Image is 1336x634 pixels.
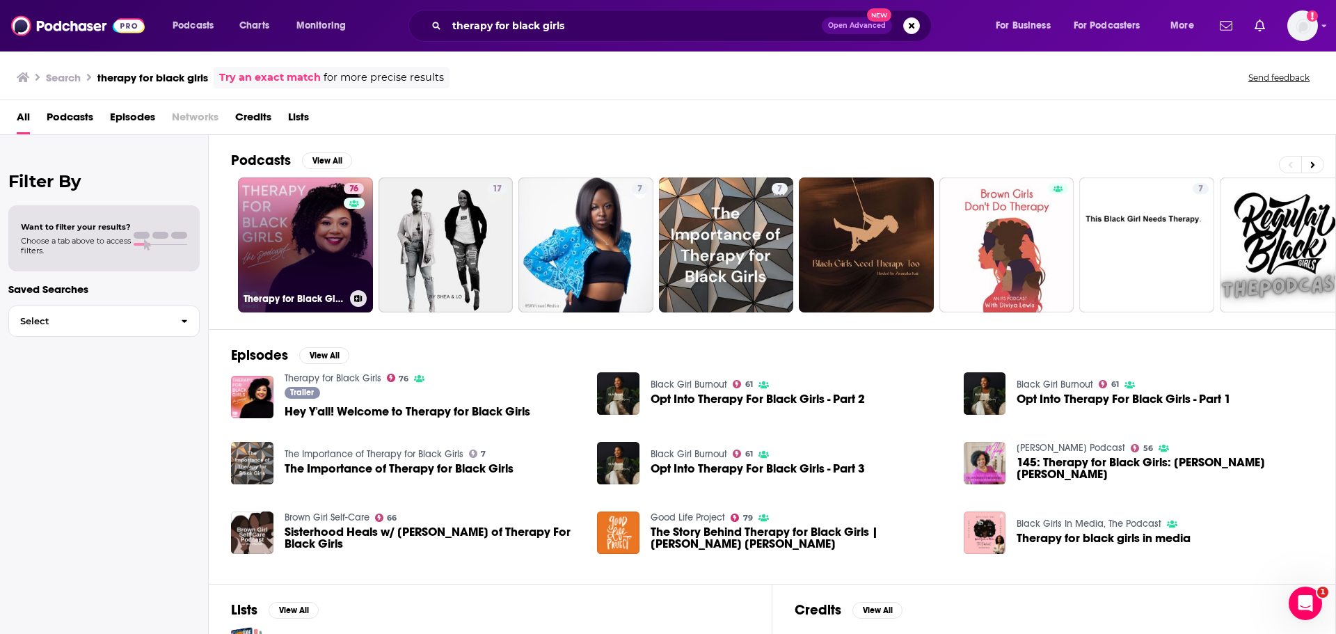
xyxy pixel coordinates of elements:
iframe: Intercom live chat [1289,587,1322,620]
a: Brown Girl Self-Care [285,512,369,523]
a: 17 [487,183,507,194]
h2: Filter By [8,171,200,191]
a: Show notifications dropdown [1249,14,1271,38]
a: Opt Into Therapy For Black Girls - Part 3 [651,463,865,475]
span: 76 [399,376,408,382]
span: Sisterhood Heals w/ [PERSON_NAME] of Therapy For Black Girls [285,526,581,550]
span: Want to filter your results? [21,222,131,232]
a: Black Girl Burnout [1017,379,1093,390]
span: 7 [637,182,642,196]
a: Lists [288,106,309,134]
span: Hey Y'all! Welcome to Therapy for Black Girls [285,406,530,418]
a: Hey Y'all! Welcome to Therapy for Black Girls [231,376,273,418]
span: The Importance of Therapy for Black Girls [285,463,514,475]
a: The Story Behind Therapy for Black Girls | Dr. Joy Harden Bradford [651,526,947,550]
a: Charts [230,15,278,37]
a: Opt Into Therapy For Black Girls - Part 1 [964,372,1006,415]
img: Opt Into Therapy For Black Girls - Part 2 [597,372,639,415]
input: Search podcasts, credits, & more... [447,15,822,37]
span: Choose a tab above to access filters. [21,236,131,255]
a: 56 [1131,444,1153,452]
span: 7 [777,182,782,196]
span: Monitoring [296,16,346,35]
a: Show notifications dropdown [1214,14,1238,38]
h2: Podcasts [231,152,291,169]
span: Networks [172,106,218,134]
button: open menu [287,15,364,37]
h3: Therapy for Black Girls [244,293,344,305]
a: Good Life Project [651,512,725,523]
span: Trailer [290,388,314,397]
span: 66 [387,515,397,521]
div: Search podcasts, credits, & more... [422,10,945,42]
a: Black Girl Burnout [651,379,727,390]
h2: Credits [795,601,841,619]
a: Podcasts [47,106,93,134]
span: 61 [745,451,753,457]
span: Podcasts [173,16,214,35]
h2: Episodes [231,347,288,364]
img: User Profile [1287,10,1318,41]
a: 145: Therapy for Black Girls: Dr. Joy Harden Bradford [1017,457,1313,480]
span: More [1170,16,1194,35]
a: 7 [469,450,486,458]
button: Open AdvancedNew [822,17,892,34]
img: The Importance of Therapy for Black Girls [231,442,273,484]
a: EpisodesView All [231,347,349,364]
span: 56 [1143,445,1153,452]
img: 145: Therapy for Black Girls: Dr. Joy Harden Bradford [964,442,1006,484]
span: 61 [745,381,753,388]
span: Charts [239,16,269,35]
a: 61 [1099,380,1119,388]
span: 7 [1198,182,1203,196]
button: View All [299,347,349,364]
p: Saved Searches [8,283,200,296]
span: 7 [481,451,486,457]
a: PodcastsView All [231,152,352,169]
span: Opt Into Therapy For Black Girls - Part 1 [1017,393,1231,405]
button: open menu [1065,15,1161,37]
span: New [867,8,892,22]
a: 7 [632,183,648,194]
a: Try an exact match [219,70,321,86]
button: Send feedback [1244,72,1314,84]
span: Logged in as egilfenbaum [1287,10,1318,41]
span: 1 [1317,587,1328,598]
span: 61 [1111,381,1119,388]
a: Therapy for black girls in media [1017,532,1191,544]
a: 7 [772,183,788,194]
a: The Story Behind Therapy for Black Girls | Dr. Joy Harden Bradford [597,512,639,554]
span: For Podcasters [1074,16,1140,35]
span: For Business [996,16,1051,35]
button: View All [302,152,352,169]
a: 61 [733,450,753,458]
button: View All [269,602,319,619]
button: Select [8,306,200,337]
a: 76Therapy for Black Girls [238,177,373,312]
span: Opt Into Therapy For Black Girls - Part 2 [651,393,865,405]
a: ListsView All [231,601,319,619]
h3: Search [46,71,81,84]
a: 17 [379,177,514,312]
a: 7 [1079,177,1214,312]
a: The Importance of Therapy for Black Girls [285,448,463,460]
a: 7 [659,177,794,312]
span: Open Advanced [828,22,886,29]
span: Select [9,317,170,326]
a: Sisterhood Heals w/ Dr Joy of Therapy For Black Girls [285,526,581,550]
button: open menu [163,15,232,37]
span: The Story Behind Therapy for Black Girls | [PERSON_NAME] [PERSON_NAME] [651,526,947,550]
a: 7 [518,177,653,312]
img: Podchaser - Follow, Share and Rate Podcasts [11,13,145,39]
a: 7 [1193,183,1209,194]
a: Therapy for black girls in media [964,512,1006,554]
a: 79 [731,514,753,522]
img: Sisterhood Heals w/ Dr Joy of Therapy For Black Girls [231,512,273,554]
